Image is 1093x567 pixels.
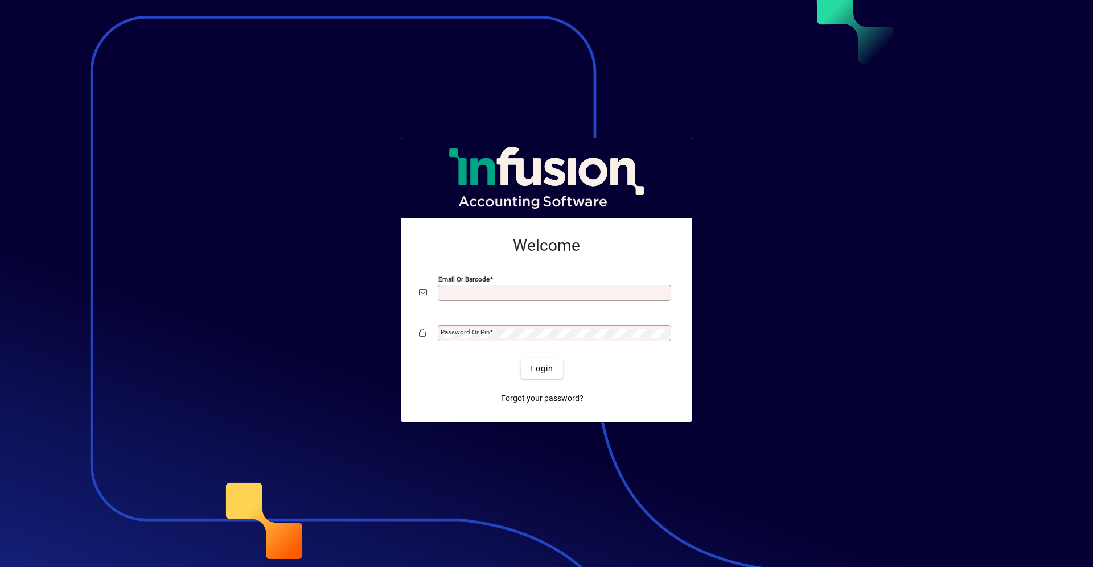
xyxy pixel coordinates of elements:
[496,388,588,408] a: Forgot your password?
[501,392,584,404] span: Forgot your password?
[530,363,553,375] span: Login
[441,328,490,336] mat-label: Password or Pin
[419,236,674,255] h2: Welcome
[438,275,490,283] mat-label: Email or Barcode
[521,358,562,379] button: Login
